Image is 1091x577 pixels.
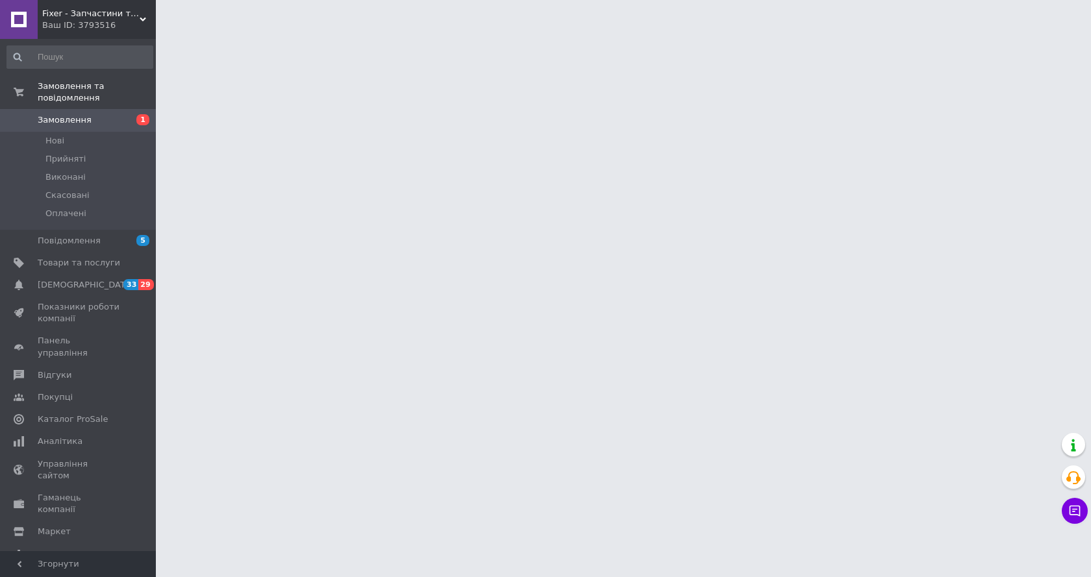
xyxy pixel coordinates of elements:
span: Fixer - Запчастини та аксесуари до побутової техніки [42,8,140,19]
span: Управління сайтом [38,458,120,482]
span: Замовлення [38,114,92,126]
span: Налаштування [38,548,104,560]
span: 29 [138,279,153,290]
span: Нові [45,135,64,147]
span: Повідомлення [38,235,101,247]
div: Ваш ID: 3793516 [42,19,156,31]
span: Товари та послуги [38,257,120,269]
span: Панель управління [38,335,120,358]
span: 5 [136,235,149,246]
span: Оплачені [45,208,86,219]
span: Гаманець компанії [38,492,120,515]
span: Прийняті [45,153,86,165]
span: Аналітика [38,436,82,447]
span: Відгуки [38,369,71,381]
span: 1 [136,114,149,125]
span: Скасовані [45,190,90,201]
span: Показники роботи компанії [38,301,120,325]
span: Покупці [38,391,73,403]
span: [DEMOGRAPHIC_DATA] [38,279,134,291]
span: 33 [123,279,138,290]
span: Виконані [45,171,86,183]
input: Пошук [6,45,153,69]
button: Чат з покупцем [1062,498,1088,524]
span: Маркет [38,526,71,537]
span: Каталог ProSale [38,413,108,425]
span: Замовлення та повідомлення [38,80,156,104]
